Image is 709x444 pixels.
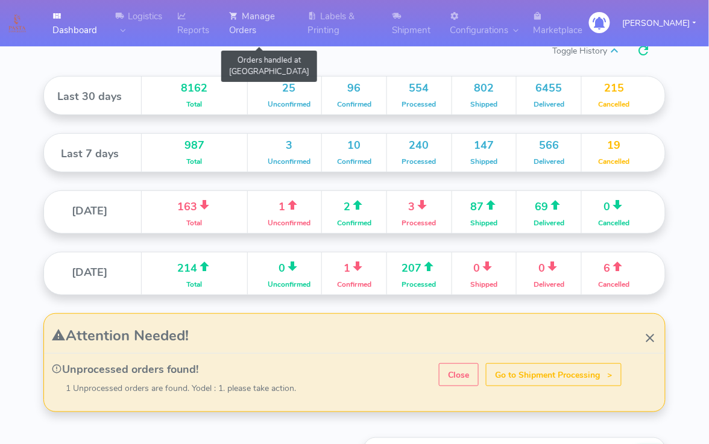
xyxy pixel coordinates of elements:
h6: Unconfirmed [266,158,312,166]
h6: Confirmed [331,281,377,289]
h4: 566 [526,140,572,152]
h4: 8162 [151,83,239,95]
h3: Attention Needed! [51,327,665,343]
strong: Go to Shipment Processing > [496,369,613,381]
h6: Total [151,158,239,166]
h6: Processed [396,101,443,108]
h6: Total [151,219,239,227]
h6: Unconfirmed [266,101,312,108]
button: Close [439,363,479,386]
h6: Total [151,281,239,289]
h4: 69 [526,197,572,213]
h6: Shipped [461,281,508,289]
h6: Shipped [461,158,508,166]
h6: Confirmed [331,158,377,166]
h6: Confirmed [331,219,377,227]
h6: Confirmed [331,101,377,108]
h6: Processed [396,158,443,166]
h6: Delivered [526,219,572,227]
h4: 6 [591,258,638,275]
h4: 1 [331,258,377,275]
h4: [DATE] [48,205,132,217]
h4: 554 [396,83,443,95]
h4: 96 [331,83,377,95]
h4: 25 [266,83,312,95]
h4: 0 [461,258,508,275]
button: [PERSON_NAME] [614,11,705,36]
h4: Last 30 days [48,91,132,103]
h6: Unconfirmed [266,219,312,227]
h4: 240 [396,140,443,152]
h6: Delivered [526,158,572,166]
h4: 10 [331,140,377,152]
h4: Unprocessed orders found! [51,363,665,376]
h4: 87 [461,197,508,213]
h6: Delivered [526,101,572,108]
strong: Close [449,369,470,381]
h6: Shipped [461,219,508,227]
h6: Shipped [461,101,508,108]
h4: 163 [151,197,239,213]
h4: 987 [151,140,239,152]
h4: 0 [526,258,572,275]
h4: [DATE] [48,267,132,279]
h6: Unconfirmed [266,281,312,289]
h4: 147 [461,140,508,152]
h6: Delivered [526,281,572,289]
h4: 3 [396,197,443,213]
h4: 6455 [526,83,572,95]
h6: Cancelled [591,101,638,108]
h4: 2 [331,197,377,213]
h6: Processed [396,281,443,289]
button: Go to Shipment Processing > [486,363,622,386]
h4: 1 [266,197,312,213]
h4: 0 [266,258,312,275]
h4: 19 [591,140,638,152]
h4: 207 [396,258,443,275]
h4: 214 [151,258,239,275]
span: Toggle History [553,40,666,61]
h4: 802 [461,83,508,95]
p: 1 Unprocessed orders are found. Yodel : 1. please take action. [66,382,665,395]
h6: Cancelled [591,158,638,166]
h4: 3 [266,140,312,152]
h6: Cancelled [591,281,638,289]
h6: Processed [396,219,443,227]
h6: Cancelled [591,219,638,227]
h4: 215 [591,83,638,95]
h6: Total [151,101,239,108]
h4: Last 7 days [48,148,132,160]
h4: 0 [591,197,638,213]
